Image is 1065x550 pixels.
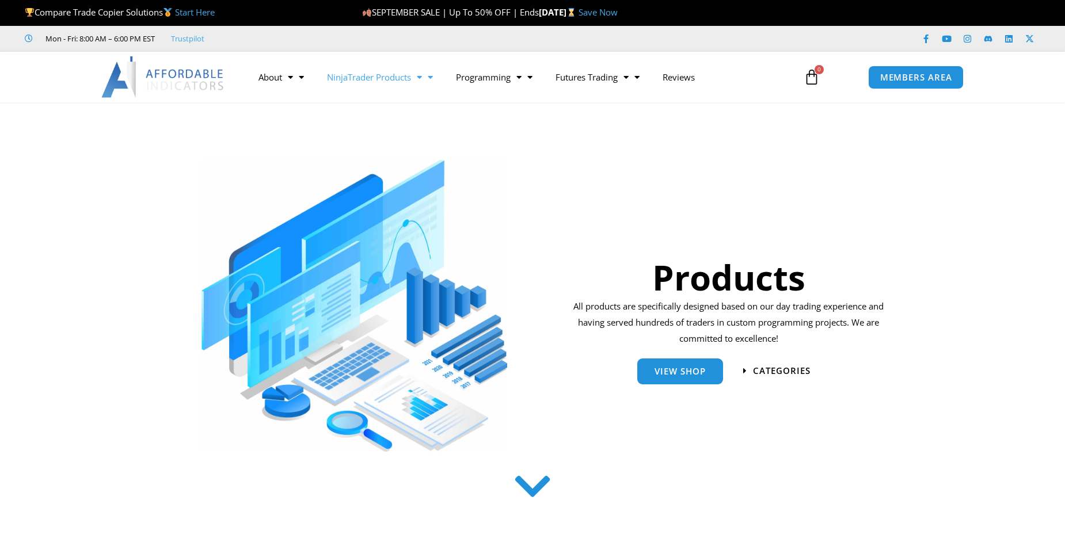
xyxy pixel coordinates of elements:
[201,160,507,452] img: ProductsSection scaled | Affordable Indicators – NinjaTrader
[569,253,888,301] h1: Products
[637,358,723,384] a: View Shop
[175,6,215,18] a: Start Here
[567,8,576,17] img: ⌛
[171,32,204,45] a: Trustpilot
[753,366,811,375] span: categories
[544,64,651,90] a: Futures Trading
[315,64,444,90] a: NinjaTrader Products
[25,6,215,18] span: Compare Trade Copier Solutions
[868,66,964,89] a: MEMBERS AREA
[743,366,811,375] a: categories
[363,8,371,17] img: 🍂
[444,64,544,90] a: Programming
[362,6,539,18] span: SEPTEMBER SALE | Up To 50% OFF | Ends
[163,8,172,17] img: 🥇
[539,6,579,18] strong: [DATE]
[815,65,824,74] span: 0
[101,56,225,98] img: LogoAI | Affordable Indicators – NinjaTrader
[579,6,618,18] a: Save Now
[247,64,315,90] a: About
[880,73,952,82] span: MEMBERS AREA
[569,299,888,347] p: All products are specifically designed based on our day trading experience and having served hund...
[43,32,155,45] span: Mon - Fri: 8:00 AM – 6:00 PM EST
[651,64,706,90] a: Reviews
[25,8,34,17] img: 🏆
[247,64,790,90] nav: Menu
[655,367,706,376] span: View Shop
[786,60,837,94] a: 0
